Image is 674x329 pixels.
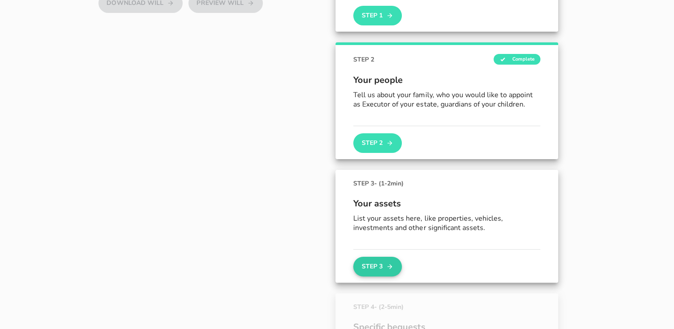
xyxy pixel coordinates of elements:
span: STEP 2 [353,55,374,64]
span: - (1-2min) [374,179,404,188]
span: Complete [494,54,540,65]
span: STEP 3 [353,179,404,188]
span: Your assets [353,197,540,210]
p: Tell us about your family, who you would like to appoint as Executor of your estate, guardians of... [353,90,540,109]
span: - (2-5min) [374,303,404,311]
button: Step 2 [353,133,401,153]
button: Step 3 [353,257,401,276]
span: STEP 4 [353,302,404,312]
p: List your assets here, like properties, vehicles, investments and other significant assets. [353,214,540,233]
button: Step 1 [353,6,401,25]
span: Your people [353,74,540,87]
